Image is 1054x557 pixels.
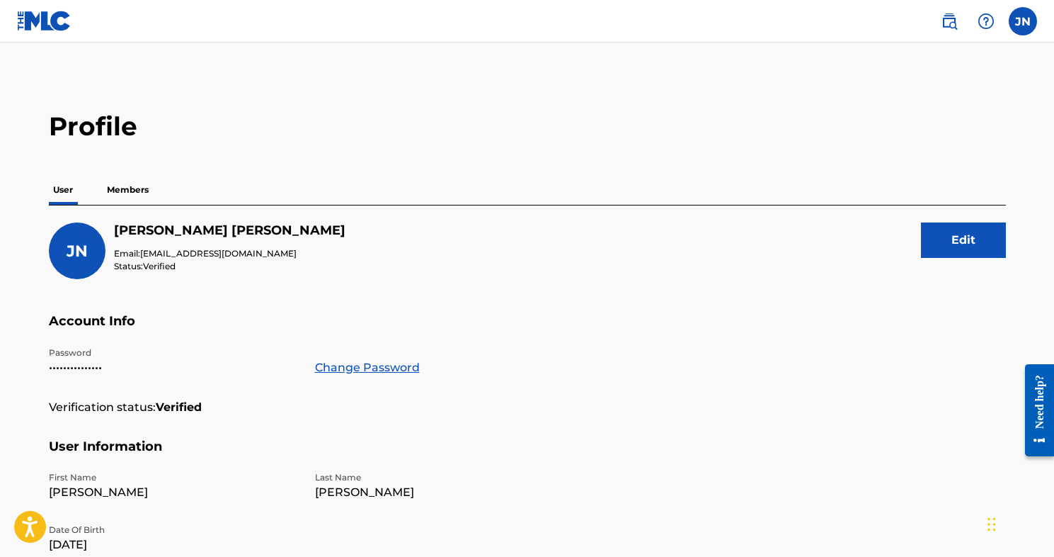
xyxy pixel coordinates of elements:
iframe: Resource Center [1014,351,1054,468]
strong: Verified [156,399,202,416]
iframe: Chat Widget [983,489,1054,557]
div: Drag [987,503,996,546]
p: Status: [114,260,345,273]
p: Last Name [315,471,564,484]
p: [DATE] [49,536,298,553]
p: [PERSON_NAME] [49,484,298,501]
p: Verification status: [49,399,156,416]
a: Change Password [315,359,420,376]
span: Verified [143,261,176,271]
p: ••••••••••••••• [49,359,298,376]
h5: Josiah Nichols [114,223,345,239]
h5: Account Info [49,313,1006,347]
h2: Profile [49,111,1006,142]
img: search [941,13,958,30]
p: First Name [49,471,298,484]
p: [PERSON_NAME] [315,484,564,501]
span: [EMAIL_ADDRESS][DOMAIN_NAME] [140,248,297,259]
button: Edit [921,223,1006,258]
h5: User Information [49,439,1006,472]
p: Email: [114,247,345,260]
a: Public Search [935,7,963,35]
img: help [978,13,995,30]
p: User [49,175,77,205]
div: Help [972,7,1000,35]
img: MLC Logo [17,11,71,31]
p: Password [49,347,298,359]
div: User Menu [1009,7,1037,35]
p: Members [103,175,153,205]
p: Date Of Birth [49,524,298,536]
span: JN [67,242,88,261]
